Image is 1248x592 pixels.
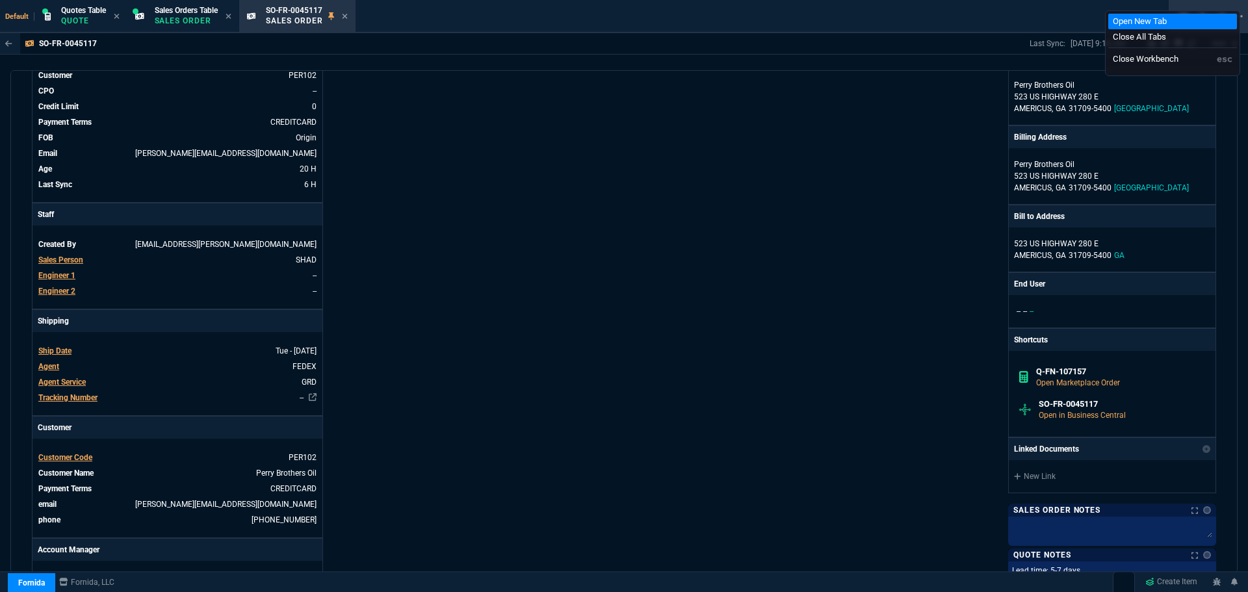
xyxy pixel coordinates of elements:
p: 523 US HIGHWAY 280 E [1014,238,1210,250]
span: Age [38,164,52,174]
tr: undefined [38,84,317,97]
p: End User [1014,278,1045,290]
nx-icon: Close Tab [226,12,231,22]
h6: SO-FR-0045117 [1039,399,1205,409]
span: GA [1056,183,1066,192]
a: Perry Brothers Oil [256,469,317,478]
span: SETI.SHADAB@FORNIDA.COM [135,240,317,249]
p: Staff [32,203,322,225]
span: FEDEX [292,362,317,371]
nx-icon: Close Tab [342,12,348,22]
a: New Link [1014,470,1210,482]
tr: undefined [38,451,317,464]
span: -- [313,287,317,296]
div: Close Workbench [1113,53,1178,66]
a: [PERSON_NAME][EMAIL_ADDRESS][DOMAIN_NAME] [135,500,317,509]
tr: undefined [38,360,317,373]
nx-icon: Close Workbench [1213,9,1231,25]
span: 2025-10-14T00:00:00.000Z [276,346,317,355]
p: Billing Address [1014,131,1067,143]
a: Create Item [1140,573,1202,592]
p: Open in Business Central [1039,409,1205,421]
span: 31709-5400 [1069,104,1111,113]
p: Linked Documents [1014,443,1079,455]
span: GA [1056,251,1066,260]
p: 523 US HIGHWAY 280 E [1014,91,1210,103]
a: -- [300,393,304,402]
span: Credit Limit [38,102,79,111]
p: Shipping [32,310,322,332]
p: Quote [61,16,106,26]
p: Sales Order [155,16,218,26]
nx-icon: Search [1193,9,1213,25]
span: SO-FR-0045117 [266,6,322,15]
p: SO-FR-0045117 [39,38,97,49]
span: [GEOGRAPHIC_DATA] [1114,104,1189,113]
tr: undefined [38,69,317,82]
p: Bill to Address [1014,211,1065,222]
li: Open New Tab [1108,14,1237,29]
tr: undefined [38,467,317,480]
tr: 10/13/25 => 7:00 PM [38,162,317,175]
span: GRD [302,378,317,387]
h6: Q-FN-107157 [1036,367,1206,377]
span: Origin [296,133,317,142]
span: CREDITCARD [270,484,317,493]
span: GA [1114,251,1124,260]
p: Customer [32,417,322,439]
span: -- [1023,307,1027,316]
span: Payment Terms [38,118,92,127]
span: phone [38,515,60,524]
p: Last Sync: [1030,38,1071,49]
tr: jared@perrybrothersoil.com [38,498,317,511]
span: AMERICUS, [1014,104,1053,113]
p: Open Marketplace Order [1036,377,1206,389]
span: 31709-5400 [1069,183,1111,192]
span: 0 [312,102,317,111]
span: AMERICUS, [1014,183,1053,192]
span: 10/14/25 => 9:18 AM [304,180,317,189]
p: Sales Order [266,16,323,26]
span: -- [1017,307,1020,316]
span: AMERICUS, [1014,251,1053,260]
span: Payment Terms [38,484,92,493]
tr: undefined [38,100,317,113]
span: CPO [38,86,54,96]
nx-icon: Split Panels [1174,9,1193,25]
span: 10/13/25 => 7:00 PM [300,164,317,174]
tr: jared@perrybrothersoil.com [38,147,317,160]
span: FOB [38,133,53,142]
span: SHAD [296,255,317,264]
tr: undefined [38,131,317,144]
tr: undefined [38,344,317,357]
div: esc [1217,53,1232,66]
span: Email [38,149,57,158]
p: Quote Notes [1013,550,1071,560]
a: (229) 924-0306 [252,515,317,524]
p: Shortcuts [1009,329,1215,351]
span: Last Sync [38,180,72,189]
span: Default [5,12,34,21]
tr: 10/14/25 => 9:18 AM [38,178,317,191]
span: GA [1056,104,1066,113]
span: Customer [38,71,72,80]
tr: undefined [38,482,317,495]
p: Perry Brothers Oil [1014,159,1139,170]
span: CREDITCARD [270,118,317,127]
span: -- [313,271,317,280]
tr: undefined [38,253,317,266]
nx-icon: Close Tab [114,12,120,22]
li: Close All Tabs [1108,29,1237,45]
p: Perry Brothers Oil [1014,79,1139,91]
tr: (229) 924-0306 [38,513,317,526]
span: Sales Orders Table [155,6,218,15]
tr: undefined [38,391,317,404]
p: [DATE] 9:18 AM [1071,38,1124,49]
a: msbcCompanyName [55,576,118,588]
span: -- [1030,307,1033,316]
span: Customer Name [38,469,94,478]
p: 523 US HIGHWAY 280 E [1014,170,1210,182]
tr: undefined [38,116,317,129]
span: jared@perrybrothersoil.com [135,149,317,158]
span: 31709-5400 [1069,251,1111,260]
